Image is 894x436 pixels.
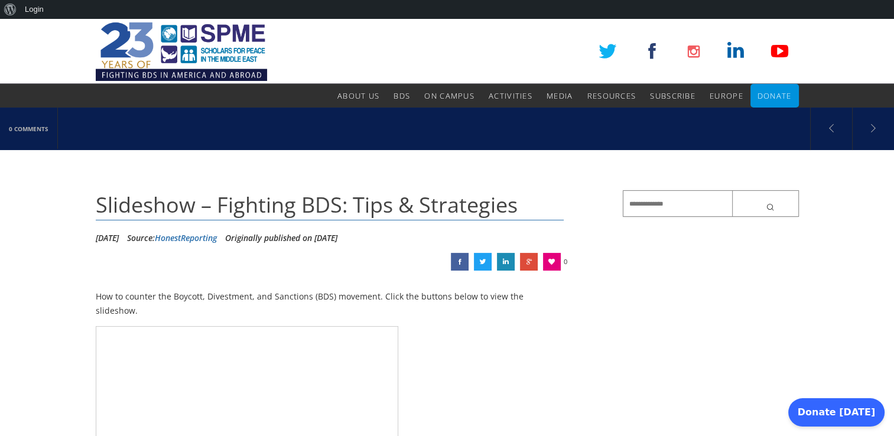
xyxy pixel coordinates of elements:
[225,229,337,247] li: Originally published on [DATE]
[96,19,267,84] img: SPME
[650,90,695,101] span: Subscribe
[650,84,695,108] a: Subscribe
[710,90,743,101] span: Europe
[758,84,792,108] a: Donate
[489,90,532,101] span: Activities
[96,229,119,247] li: [DATE]
[96,289,564,318] p: How to counter the Boycott, Divestment, and Sanctions (BDS) movement. Click the buttons below to ...
[337,90,379,101] span: About Us
[587,90,636,101] span: Resources
[758,90,792,101] span: Donate
[424,90,474,101] span: On Campus
[424,84,474,108] a: On Campus
[394,84,410,108] a: BDS
[547,90,573,101] span: Media
[337,84,379,108] a: About Us
[489,84,532,108] a: Activities
[451,253,469,271] a: Slideshow – Fighting BDS: Tips & Strategies
[520,253,538,271] a: Slideshow – Fighting BDS: Tips & Strategies
[474,253,492,271] a: Slideshow – Fighting BDS: Tips & Strategies
[564,253,567,271] span: 0
[155,232,217,243] a: HonestReporting
[394,90,410,101] span: BDS
[710,84,743,108] a: Europe
[587,84,636,108] a: Resources
[127,229,217,247] div: Source:
[547,84,573,108] a: Media
[96,190,518,219] span: Slideshow – Fighting BDS: Tips & Strategies
[497,253,515,271] a: Slideshow – Fighting BDS: Tips & Strategies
